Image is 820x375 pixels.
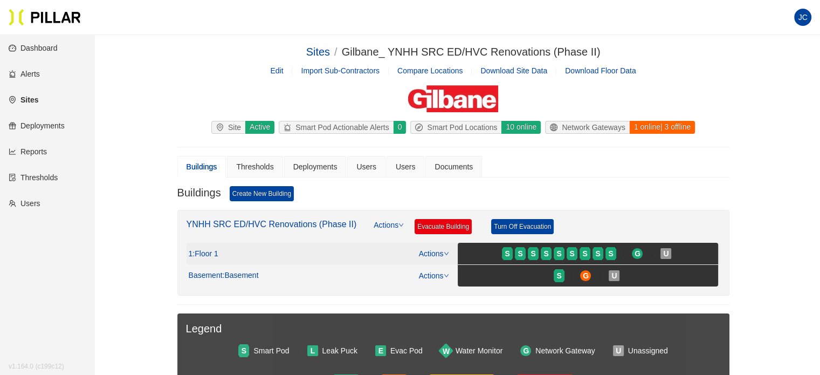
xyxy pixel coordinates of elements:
[396,161,416,173] div: Users
[277,121,408,134] a: alertSmart Pod Actionable Alerts0
[390,345,423,357] div: Evac Pod
[9,70,40,78] a: alertAlerts
[535,345,595,357] div: Network Gateway
[311,345,315,357] span: L
[293,161,337,173] div: Deployments
[530,248,535,260] span: S
[356,161,376,173] div: Users
[419,249,449,258] a: Actions
[279,121,394,133] div: Smart Pod Actionable Alerts
[9,199,40,208] a: teamUsers
[595,248,600,260] span: S
[216,124,228,131] span: environment
[550,124,562,131] span: global
[398,222,404,228] span: down
[245,121,274,134] div: Active
[565,66,636,75] span: Download Floor Data
[223,271,259,281] span: : Basement
[629,121,695,134] div: 1 online | 3 offline
[189,249,218,259] div: 1
[192,249,218,259] span: : Floor 1
[543,248,548,260] span: S
[397,66,463,75] a: Compare Locations
[9,147,47,156] a: line-chartReports
[242,345,246,357] span: S
[342,44,601,60] div: Gilbane_ YNHH SRC ED/HVC Renovations (Phase II)
[187,161,217,173] div: Buildings
[301,66,380,75] span: Import Sub-Contractors
[456,345,502,357] div: Water Monitor
[189,271,259,281] div: Basement
[374,219,404,243] a: Actions
[411,121,501,133] div: Smart Pod Locations
[491,219,554,234] a: Turn Off Evacuation
[236,161,273,173] div: Thresholds
[583,270,589,282] span: G
[518,248,522,260] span: S
[501,121,541,134] div: 10 online
[408,85,498,112] img: Gilbane Building Company
[556,270,561,282] span: S
[9,121,65,130] a: giftDeployments
[616,345,621,357] span: U
[393,121,406,134] div: 0
[505,248,509,260] span: S
[582,248,587,260] span: S
[378,345,383,357] span: E
[608,248,613,260] span: S
[480,66,547,75] span: Download Site Data
[635,248,640,260] span: G
[270,66,283,75] a: Edit
[415,124,427,131] span: compass
[187,220,357,229] a: YNHH SRC ED/HVC Renovations (Phase II)
[9,9,81,26] img: Pillar Technologies
[444,273,449,278] span: down
[523,345,529,357] span: G
[186,322,721,336] h3: Legend
[628,345,668,357] div: Unassigned
[663,248,669,260] span: U
[415,219,472,234] a: Evacuate Building
[284,124,295,131] span: alert
[419,271,449,280] a: Actions
[798,9,807,26] span: JC
[334,46,337,58] span: /
[253,345,289,357] div: Smart Pod
[9,173,58,182] a: exceptionThresholds
[322,345,357,357] div: Leak Puck
[556,248,561,260] span: S
[212,121,245,133] div: Site
[435,161,473,173] div: Documents
[9,44,58,52] a: dashboardDashboard
[230,186,294,201] a: Create New Building
[177,186,221,201] h3: Buildings
[9,96,38,104] a: environmentSites
[611,270,617,282] span: U
[444,251,449,256] span: down
[443,345,450,357] span: W
[306,46,330,58] a: Sites
[546,121,629,133] div: Network Gateways
[569,248,574,260] span: S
